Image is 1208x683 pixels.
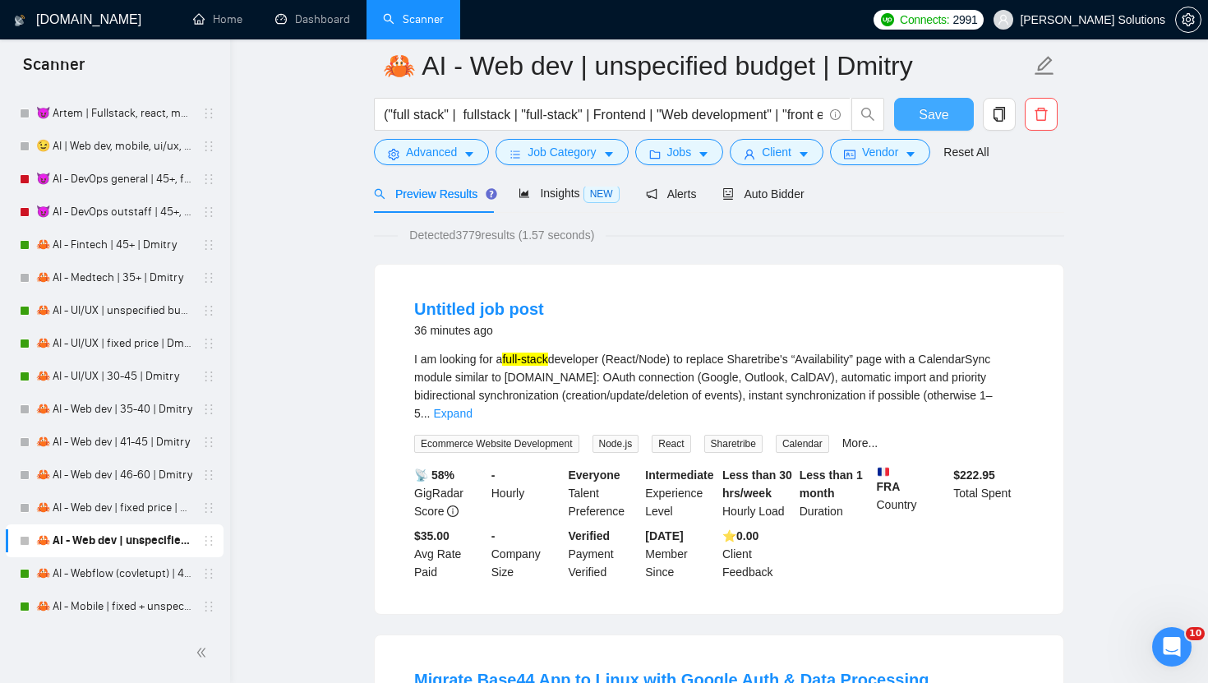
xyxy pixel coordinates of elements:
[36,228,192,261] a: 🦀 AI - Fintech | 45+ | Dmitry
[36,393,192,426] a: 🦀 AI - Web dev | 35-40 | Dmitry
[722,529,758,542] b: ⭐️ 0.00
[488,527,565,581] div: Company Size
[649,148,661,160] span: folder
[844,148,855,160] span: idcard
[202,205,215,219] span: holder
[14,7,25,34] img: logo
[398,226,606,244] span: Detected 3779 results (1.57 seconds)
[202,468,215,482] span: holder
[36,163,192,196] a: 😈 AI - DevOps general | 45+, fixed, unspec | Artem
[730,139,823,165] button: userClientcaret-down
[421,407,431,420] span: ...
[384,104,823,125] input: Search Freelance Jobs...
[998,14,1009,25] span: user
[877,466,947,493] b: FRA
[202,403,215,416] span: holder
[193,12,242,26] a: homeHome
[798,148,809,160] span: caret-down
[414,300,544,318] a: Untitled job post
[502,353,547,366] mark: full-stack
[36,459,192,491] a: 🦀 AI - Web dev | 46-60 | Dmitry
[642,527,719,581] div: Member Since
[388,148,399,160] span: setting
[491,529,496,542] b: -
[484,187,499,201] div: Tooltip anchor
[646,188,657,200] span: notification
[796,466,874,520] div: Duration
[406,143,457,161] span: Advanced
[645,529,683,542] b: [DATE]
[943,143,989,161] a: Reset All
[1175,13,1201,26] a: setting
[414,321,544,340] div: 36 minutes ago
[722,188,734,200] span: robot
[374,139,489,165] button: settingAdvancedcaret-down
[984,107,1015,122] span: copy
[36,524,192,557] a: 🦀 AI - Web dev | unspecified budget | Dmitry
[852,107,883,122] span: search
[565,527,643,581] div: Payment Verified
[583,185,620,203] span: NEW
[411,466,488,520] div: GigRadar Score
[1152,627,1192,667] iframe: Intercom live chat
[383,12,444,26] a: searchScanner
[719,466,796,520] div: Hourly Load
[862,143,898,161] span: Vendor
[569,529,611,542] b: Verified
[881,13,894,26] img: upwork-logo.png
[1025,98,1058,131] button: delete
[722,187,804,201] span: Auto Bidder
[275,12,350,26] a: dashboardDashboard
[36,130,192,163] a: 😉 AI | Web dev, mobile, ui/ux, webflow, medtech, fintech (large-size comp) | Daria
[874,466,951,520] div: Country
[202,567,215,580] span: holder
[842,436,878,450] a: More...
[414,468,454,482] b: 📡 58%
[776,435,829,453] span: Calendar
[919,104,948,125] span: Save
[744,148,755,160] span: user
[374,188,385,200] span: search
[202,436,215,449] span: holder
[202,600,215,613] span: holder
[36,97,192,130] a: 😈 Artem | Fullstack, react, mern, mobile, laravel, php, flutter, python, ui/ux, webflow (large-si...
[565,466,643,520] div: Talent Preference
[10,53,98,87] span: Scanner
[414,350,1024,422] div: I am looking for a developer (React/Node) to replace Sharetribe's “Availability” page with a Cale...
[36,360,192,393] a: 🦀 AI - UI/UX | 30-45 | Dmitry
[411,527,488,581] div: Avg Rate Paid
[202,501,215,515] span: holder
[1176,13,1201,26] span: setting
[519,187,530,199] span: area-chart
[36,426,192,459] a: 🦀 AI - Web dev | 41-45 | Dmitry
[698,148,709,160] span: caret-down
[202,140,215,153] span: holder
[905,148,916,160] span: caret-down
[569,468,620,482] b: Everyone
[1026,107,1057,122] span: delete
[878,466,889,478] img: 🇫🇷
[414,529,450,542] b: $35.00
[36,261,192,294] a: 🦀 AI - Medtech | 35+ | Dmitry
[894,98,974,131] button: Save
[646,187,697,201] span: Alerts
[592,435,639,453] span: Node.js
[719,527,796,581] div: Client Feedback
[383,45,1030,86] input: Scanner name...
[1034,55,1055,76] span: edit
[652,435,690,453] span: React
[202,337,215,350] span: holder
[488,466,565,520] div: Hourly
[528,143,596,161] span: Job Category
[374,187,492,201] span: Preview Results
[603,148,615,160] span: caret-down
[800,468,863,500] b: Less than 1 month
[36,196,192,228] a: 😈 AI - DevOps outstaff | 45+, fixed, unspec | Artem
[645,468,713,482] b: Intermediate
[950,466,1027,520] div: Total Spent
[463,148,475,160] span: caret-down
[983,98,1016,131] button: copy
[900,11,949,29] span: Connects:
[36,327,192,360] a: 🦀 AI - UI/UX | fixed price | Dmitry
[953,468,995,482] b: $ 222.95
